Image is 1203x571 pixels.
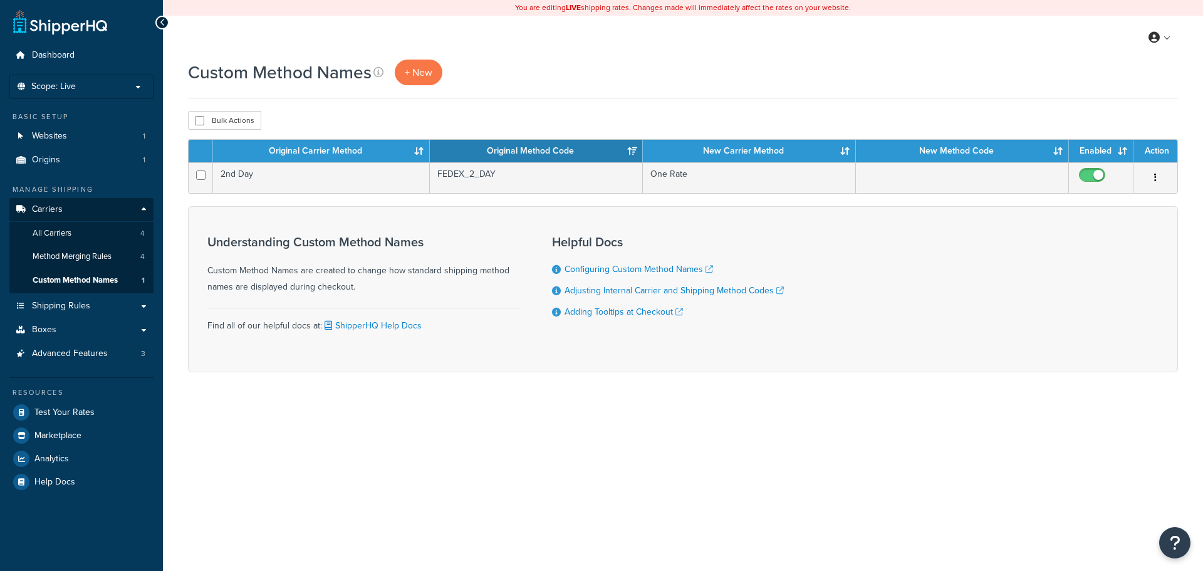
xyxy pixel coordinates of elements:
a: Custom Method Names 1 [9,269,154,292]
a: Origins 1 [9,149,154,172]
span: Analytics [34,454,69,464]
li: Carriers [9,198,154,293]
th: New Carrier Method: activate to sort column ascending [643,140,856,162]
span: Origins [32,155,60,165]
li: Websites [9,125,154,148]
span: 3 [141,348,145,359]
div: Find all of our helpful docs at: [207,308,521,334]
span: Scope: Live [31,81,76,92]
a: Dashboard [9,44,154,67]
a: Carriers [9,198,154,221]
span: 1 [143,155,145,165]
a: Adding Tooltips at Checkout [565,305,683,318]
div: Resources [9,387,154,398]
div: Manage Shipping [9,184,154,195]
th: New Method Code: activate to sort column ascending [856,140,1069,162]
div: Custom Method Names are created to change how standard shipping method names are displayed during... [207,235,521,295]
span: 1 [143,131,145,142]
li: Origins [9,149,154,172]
span: Boxes [32,325,56,335]
span: + New [405,65,432,80]
a: ShipperHQ Help Docs [322,319,422,332]
a: Boxes [9,318,154,342]
h3: Helpful Docs [552,235,784,249]
div: Basic Setup [9,112,154,122]
td: One Rate [643,162,856,193]
span: 4 [140,228,145,239]
span: 4 [140,251,145,262]
h3: Understanding Custom Method Names [207,235,521,249]
li: Custom Method Names [9,269,154,292]
a: Help Docs [9,471,154,493]
li: Method Merging Rules [9,245,154,268]
a: Websites 1 [9,125,154,148]
button: Bulk Actions [188,111,261,130]
span: Help Docs [34,477,75,488]
span: 1 [142,275,145,286]
span: Method Merging Rules [33,251,112,262]
li: Advanced Features [9,342,154,365]
a: All Carriers 4 [9,222,154,245]
b: LIVE [566,2,581,13]
span: Marketplace [34,431,81,441]
span: Carriers [32,204,63,215]
a: Adjusting Internal Carrier and Shipping Method Codes [565,284,784,297]
th: Original Method Code: activate to sort column ascending [430,140,643,162]
span: Websites [32,131,67,142]
a: + New [395,60,442,85]
td: FEDEX_2_DAY [430,162,643,193]
span: Test Your Rates [34,407,95,418]
a: Configuring Custom Method Names [565,263,713,276]
li: All Carriers [9,222,154,245]
a: Marketplace [9,424,154,447]
span: Shipping Rules [32,301,90,312]
button: Open Resource Center [1159,527,1190,558]
a: Advanced Features 3 [9,342,154,365]
span: Custom Method Names [33,275,118,286]
a: Method Merging Rules 4 [9,245,154,268]
a: ShipperHQ Home [13,9,107,34]
th: Original Carrier Method: activate to sort column ascending [213,140,430,162]
a: Shipping Rules [9,295,154,318]
span: All Carriers [33,228,71,239]
td: 2nd Day [213,162,430,193]
a: Test Your Rates [9,401,154,424]
th: Action [1133,140,1177,162]
span: Advanced Features [32,348,108,359]
th: Enabled: activate to sort column ascending [1069,140,1133,162]
a: Analytics [9,448,154,470]
span: Dashboard [32,50,75,61]
h1: Custom Method Names [188,60,372,85]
